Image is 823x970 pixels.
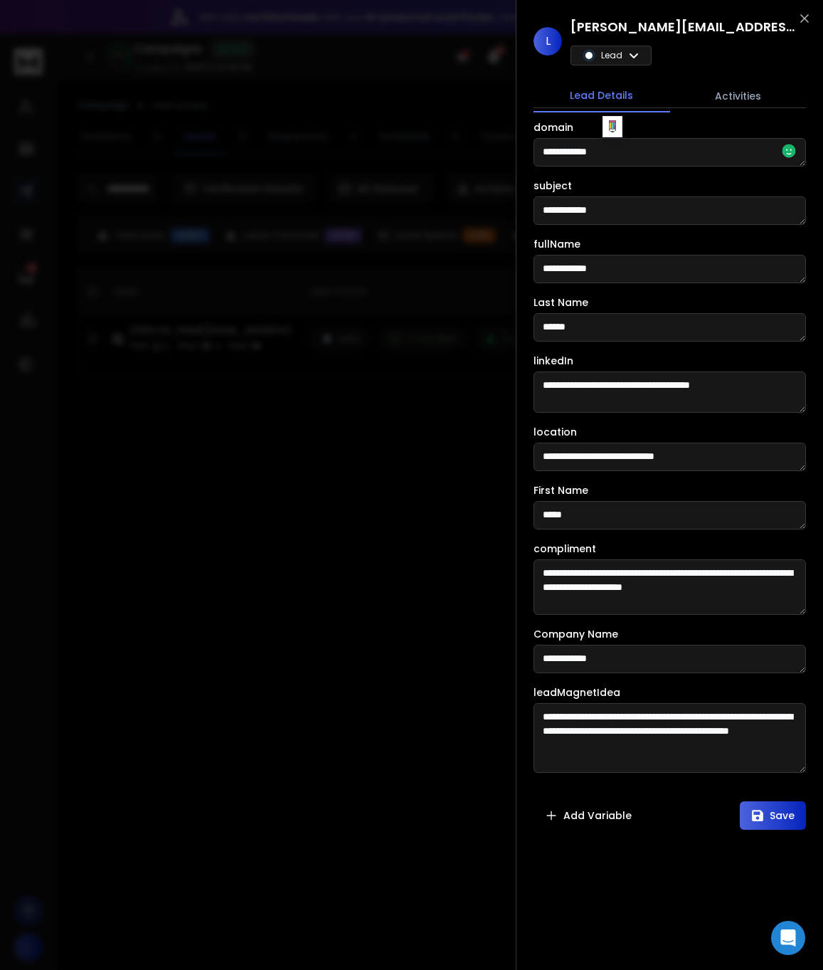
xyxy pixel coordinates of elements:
[533,239,580,249] label: fullName
[533,485,588,495] label: First Name
[533,687,620,697] label: leadMagnetIdea
[533,427,577,437] label: location
[533,801,643,830] button: Add Variable
[533,356,573,366] label: linkedIn
[533,181,572,191] label: subject
[570,17,798,37] h1: [PERSON_NAME][EMAIL_ADDRESS]
[533,297,588,307] label: Last Name
[533,122,573,132] label: domain
[740,801,806,830] button: Save
[533,27,562,56] span: L
[533,629,618,639] label: Company Name
[533,544,596,554] label: compliment
[601,50,622,61] p: Lead
[670,80,807,112] button: Activities
[533,80,670,112] button: Lead Details
[771,921,805,955] div: Open Intercom Messenger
